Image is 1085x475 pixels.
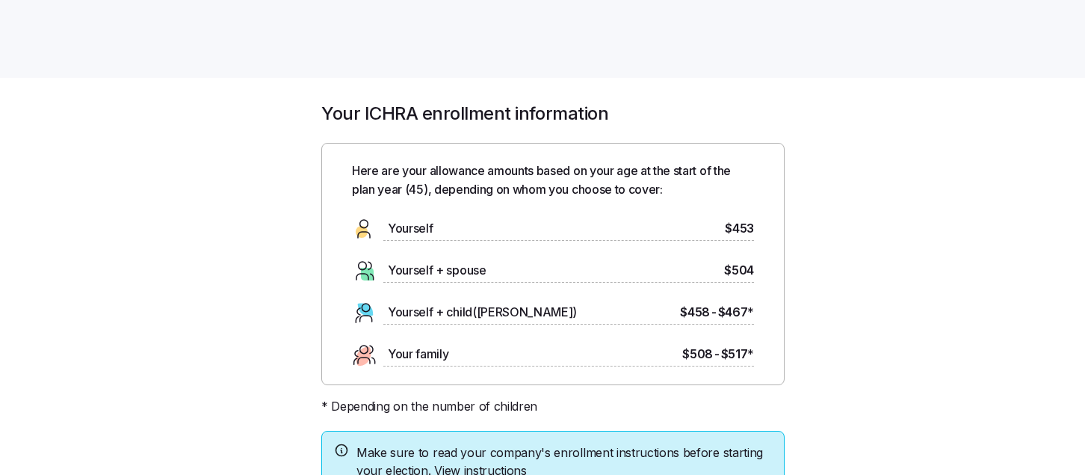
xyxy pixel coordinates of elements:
[721,345,754,364] span: $517
[680,303,710,322] span: $458
[714,345,720,364] span: -
[388,261,486,280] span: Yourself + spouse
[321,102,785,125] h1: Your ICHRA enrollment information
[724,261,754,280] span: $504
[352,162,754,199] span: Here are your allowance amounts based on your age at the start of the plan year ( 45 ), depending...
[682,345,713,364] span: $508
[725,219,754,238] span: $453
[388,219,433,238] span: Yourself
[711,303,717,322] span: -
[388,303,577,322] span: Yourself + child([PERSON_NAME])
[321,397,537,416] span: * Depending on the number of children
[388,345,448,364] span: Your family
[718,303,754,322] span: $467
